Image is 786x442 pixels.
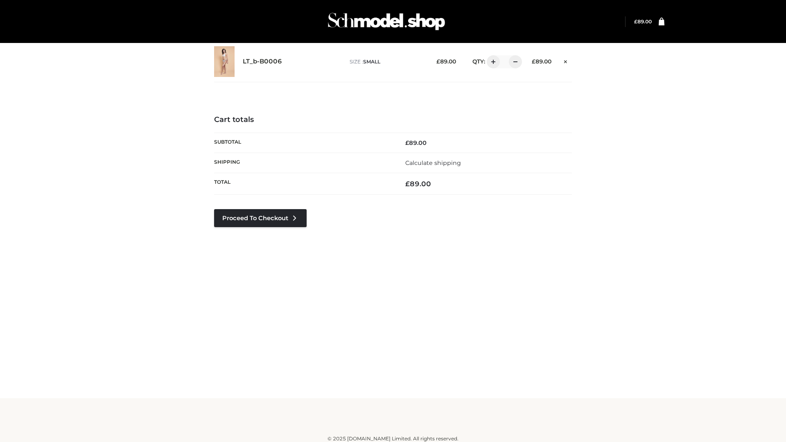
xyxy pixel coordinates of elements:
p: size : [350,58,424,65]
th: Total [214,173,393,195]
bdi: 89.00 [634,18,652,25]
span: SMALL [363,59,380,65]
div: QTY: [464,55,519,68]
span: £ [405,180,410,188]
th: Subtotal [214,133,393,153]
span: £ [436,58,440,65]
th: Shipping [214,153,393,173]
a: Remove this item [560,55,572,66]
a: Proceed to Checkout [214,209,307,227]
span: £ [634,18,637,25]
span: £ [405,139,409,147]
a: LT_b-B0006 [243,58,282,65]
bdi: 89.00 [436,58,456,65]
bdi: 89.00 [532,58,551,65]
h4: Cart totals [214,115,572,124]
a: £89.00 [634,18,652,25]
bdi: 89.00 [405,139,427,147]
a: Calculate shipping [405,159,461,167]
img: Schmodel Admin 964 [325,5,448,38]
bdi: 89.00 [405,180,431,188]
span: £ [532,58,535,65]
